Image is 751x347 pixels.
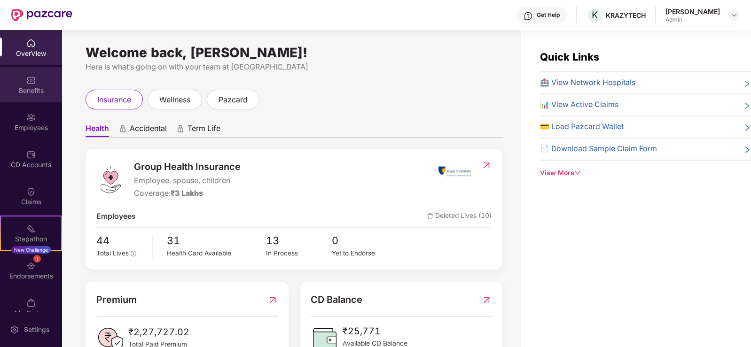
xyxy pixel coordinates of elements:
div: New Challenge [11,246,51,254]
span: wellness [159,94,190,106]
span: Group Health Insurance [134,160,241,174]
img: RedirectIcon [482,161,492,170]
span: Term Life [188,123,220,137]
span: pazcard [219,94,248,106]
img: svg+xml;base64,PHN2ZyBpZD0iRW5kb3JzZW1lbnRzIiB4bWxucz0iaHR0cDovL3d3dy53My5vcmcvMjAwMC9zdmciIHdpZH... [26,261,36,270]
img: svg+xml;base64,PHN2ZyBpZD0iQ2xhaW0iIHhtbG5zPSJodHRwOi8vd3d3LnczLm9yZy8yMDAwL3N2ZyIgd2lkdGg9IjIwIi... [26,187,36,196]
span: right [743,101,751,111]
img: New Pazcare Logo [11,9,72,21]
div: View More [540,168,751,178]
span: 🏥 View Network Hospitals [540,77,635,89]
img: insurerIcon [437,160,472,183]
img: svg+xml;base64,PHN2ZyBpZD0iRHJvcGRvd24tMzJ4MzIiIHhtbG5zPSJodHRwOi8vd3d3LnczLm9yZy8yMDAwL3N2ZyIgd2... [730,11,738,19]
div: Welcome back, [PERSON_NAME]! [86,49,502,56]
div: Health Card Available [167,248,266,259]
span: 13 [266,232,332,248]
div: Yet to Endorse [332,248,398,259]
div: Settings [21,325,52,334]
span: 44 [96,232,146,248]
span: down [574,170,581,176]
img: RedirectIcon [268,293,278,307]
img: logo [96,166,125,194]
img: svg+xml;base64,PHN2ZyBpZD0iSG9tZSIgeG1sbnM9Imh0dHA6Ly93d3cudzMub3JnLzIwMDAvc3ZnIiB3aWR0aD0iMjAiIG... [26,39,36,48]
img: deleteIcon [427,213,433,219]
span: Health [86,123,109,137]
span: right [743,123,751,133]
span: Quick Links [540,51,599,63]
span: insurance [97,94,131,106]
span: right [743,145,751,155]
span: Deleted Lives (10) [427,211,492,223]
span: Accidental [130,123,167,137]
img: svg+xml;base64,PHN2ZyBpZD0iU2V0dGluZy0yMHgyMCIgeG1sbnM9Imh0dHA6Ly93d3cudzMub3JnLzIwMDAvc3ZnIiB3aW... [10,325,19,334]
span: Total Lives [96,249,129,257]
img: svg+xml;base64,PHN2ZyBpZD0iTXlfT3JkZXJzIiBkYXRhLW5hbWU9Ik15IE9yZGVycyIgeG1sbnM9Imh0dHA6Ly93d3cudz... [26,298,36,308]
img: svg+xml;base64,PHN2ZyBpZD0iQmVuZWZpdHMiIHhtbG5zPSJodHRwOi8vd3d3LnczLm9yZy8yMDAwL3N2ZyIgd2lkdGg9Ij... [26,76,36,85]
span: 📄 Download Sample Claim Form [540,143,657,155]
img: svg+xml;base64,PHN2ZyBpZD0iQ0RfQWNjb3VudHMiIGRhdGEtbmFtZT0iQ0QgQWNjb3VudHMiIHhtbG5zPSJodHRwOi8vd3... [26,150,36,159]
span: Employees [96,211,136,223]
div: 1 [33,255,41,262]
div: In Process [266,248,332,259]
span: 📊 View Active Claims [540,99,618,111]
span: ₹3 Lakhs [171,189,203,198]
img: svg+xml;base64,PHN2ZyBpZD0iSGVscC0zMngzMiIgeG1sbnM9Imh0dHA6Ly93d3cudzMub3JnLzIwMDAvc3ZnIiB3aWR0aD... [524,11,533,21]
span: Employee, spouse, children [134,175,241,187]
img: svg+xml;base64,PHN2ZyB4bWxucz0iaHR0cDovL3d3dy53My5vcmcvMjAwMC9zdmciIHdpZHRoPSIyMSIgaGVpZ2h0PSIyMC... [26,224,36,233]
span: ₹25,771 [343,324,407,339]
span: 💳 Load Pazcard Wallet [540,121,624,133]
span: ₹2,27,727.02 [128,325,189,339]
div: animation [118,124,127,133]
div: Stepathon [1,234,61,244]
div: KRAZYTECH [606,11,646,20]
div: Coverage: [134,188,241,200]
div: [PERSON_NAME] [665,7,720,16]
div: Admin [665,16,720,23]
span: Premium [96,293,137,307]
div: animation [176,124,185,133]
img: RedirectIcon [482,293,492,307]
span: 0 [332,232,398,248]
span: right [743,79,751,89]
span: CD Balance [311,293,362,307]
div: Here is what’s going on with your team at [GEOGRAPHIC_DATA] [86,61,502,73]
span: 31 [167,232,266,248]
span: info-circle [131,251,136,256]
div: Get Help [537,11,560,19]
span: K [592,9,598,21]
img: svg+xml;base64,PHN2ZyBpZD0iRW1wbG95ZWVzIiB4bWxucz0iaHR0cDovL3d3dy53My5vcmcvMjAwMC9zdmciIHdpZHRoPS... [26,113,36,122]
